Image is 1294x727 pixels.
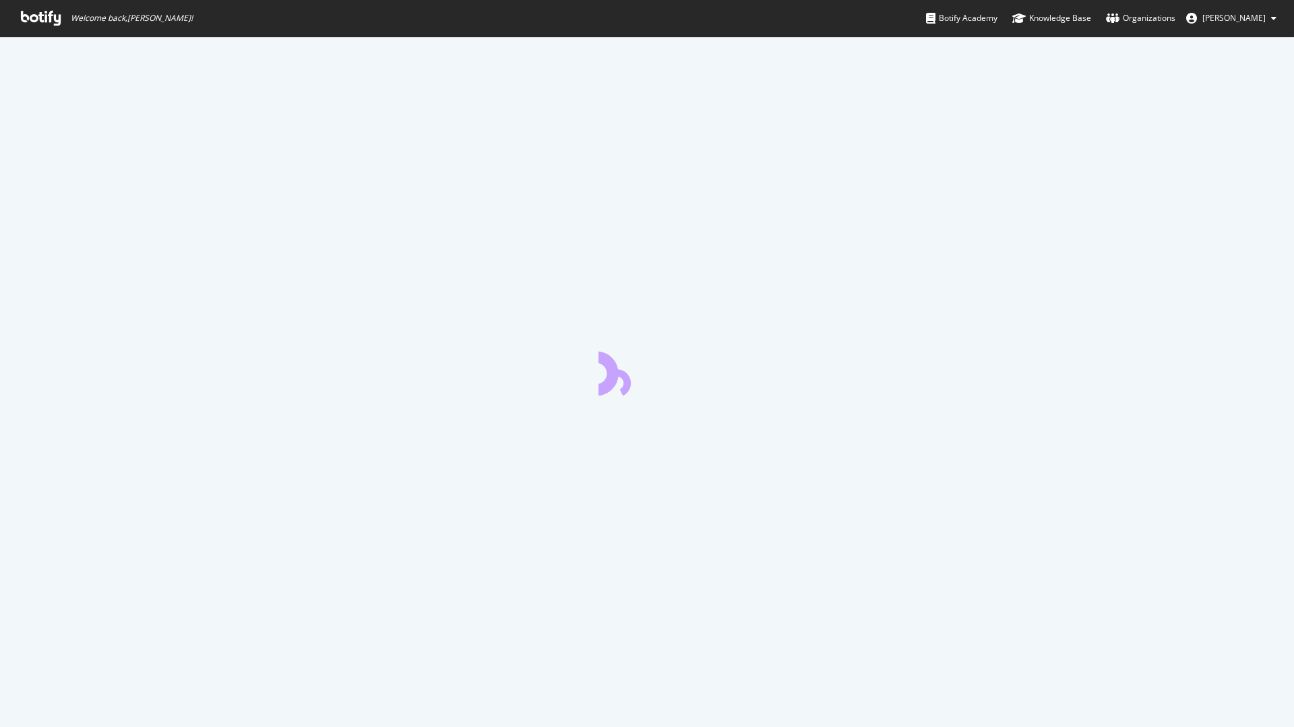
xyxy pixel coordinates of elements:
[1012,11,1091,25] div: Knowledge Base
[1106,11,1175,25] div: Organizations
[926,11,997,25] div: Botify Academy
[71,13,193,24] span: Welcome back, [PERSON_NAME] !
[598,347,696,396] div: animation
[1175,7,1287,29] button: [PERSON_NAME]
[1202,12,1266,24] span: Margot Sylvestre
